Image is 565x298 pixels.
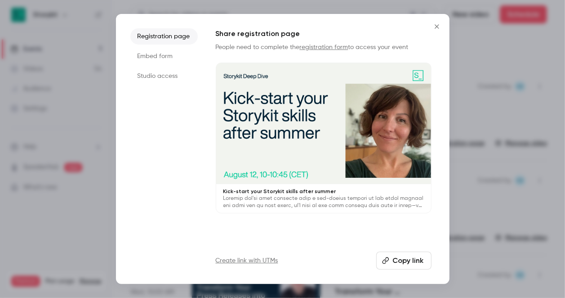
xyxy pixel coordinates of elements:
button: Close [428,18,446,36]
p: Kick-start your Storykit skills after summer [223,188,424,195]
li: Embed form [130,48,198,64]
button: Copy link [376,252,432,270]
li: Registration page [130,28,198,45]
a: Kick-start your Storykit skills after summerLoremip dol'si amet consecte adip e sed-doeius tempor... [216,63,432,213]
p: People need to complete the to access your event [216,43,432,52]
p: Loremip dol'si amet consecte adip e sed-doeius tempori ut lab etdol magnaal eni admi ven qu nost ... [223,195,424,209]
li: Studio access [130,68,198,84]
a: registration form [300,44,348,50]
h1: Share registration page [216,28,432,39]
a: Create link with UTMs [216,256,278,265]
